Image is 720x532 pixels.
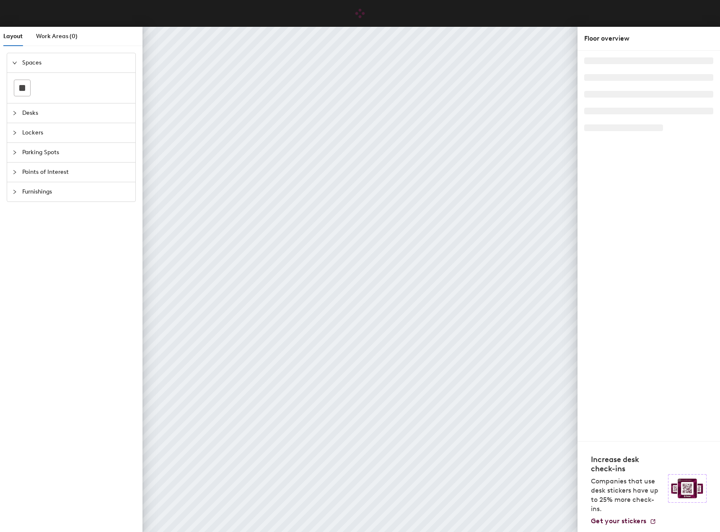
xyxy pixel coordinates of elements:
img: Sticker logo [668,474,707,503]
span: collapsed [12,150,17,155]
span: Points of Interest [22,163,130,182]
span: Get your stickers [591,517,646,525]
h4: Increase desk check-ins [591,455,663,473]
a: Get your stickers [591,517,656,525]
span: Work Areas (0) [36,33,78,40]
span: collapsed [12,189,17,194]
span: Lockers [22,123,130,142]
span: Layout [3,33,23,40]
span: Parking Spots [22,143,130,162]
span: collapsed [12,111,17,116]
span: Spaces [22,53,130,72]
span: expanded [12,60,17,65]
p: Companies that use desk stickers have up to 25% more check-ins. [591,477,663,514]
span: Furnishings [22,182,130,201]
span: Desks [22,103,130,123]
div: Floor overview [584,34,713,44]
span: collapsed [12,130,17,135]
span: collapsed [12,170,17,175]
